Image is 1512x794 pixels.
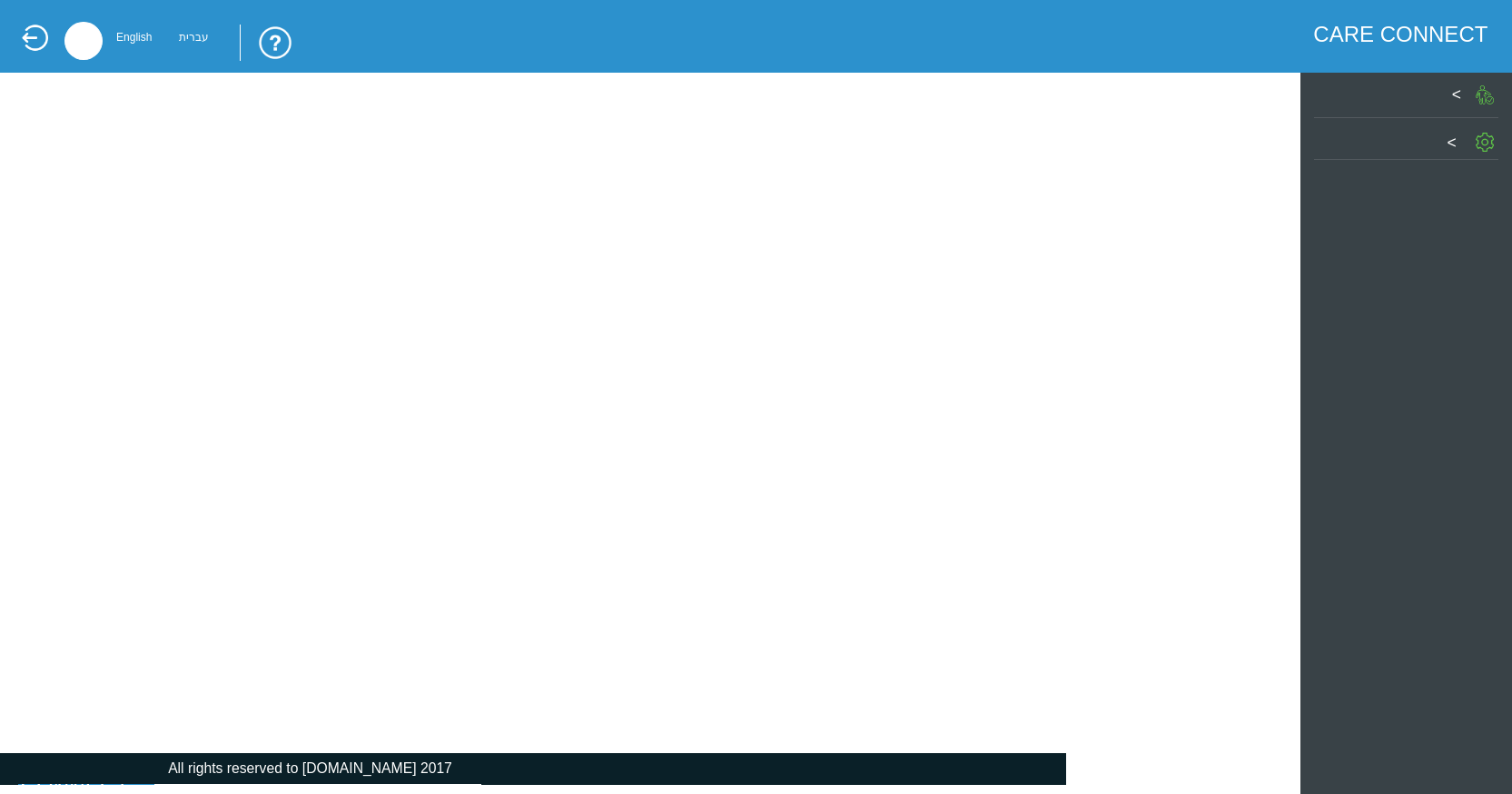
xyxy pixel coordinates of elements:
img: PatientGIcon.png [1476,85,1494,104]
img: SettingGIcon.png [1476,133,1494,152]
img: trainingUsingSystem.png [240,25,294,61]
div: עברית [179,35,209,40]
div: English [116,35,152,40]
label: > [1452,85,1461,104]
div: CARE CONNECT [1313,22,1487,47]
